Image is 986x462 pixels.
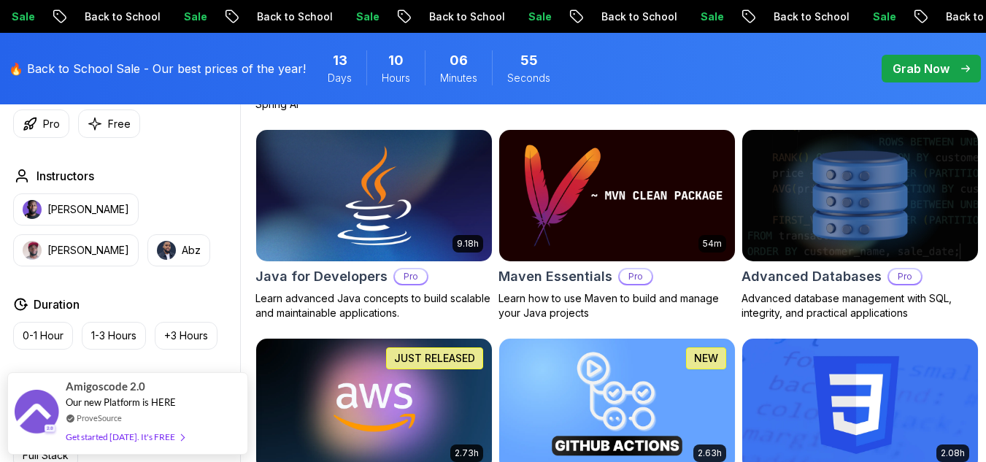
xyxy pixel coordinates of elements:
img: Java for Developers card [250,126,498,265]
button: 0-1 Hour [13,322,73,350]
p: Learn advanced Java concepts to build scalable and maintainable applications. [255,291,493,320]
span: 10 Hours [388,50,404,71]
p: Pro [43,117,60,131]
button: +3 Hours [155,322,217,350]
p: 2.63h [698,447,722,459]
p: 2.73h [455,447,479,459]
p: Advanced database management with SQL, integrity, and practical applications [742,291,979,320]
span: Seconds [507,71,550,85]
p: NEW [694,351,718,366]
p: Back to School [384,9,483,24]
p: 🔥 Back to School Sale - Our best prices of the year! [9,60,306,77]
p: Sale [483,9,530,24]
button: instructor imgAbz [147,234,210,266]
div: Get started [DATE]. It's FREE [66,428,184,445]
span: Hours [382,71,410,85]
p: [PERSON_NAME] [47,202,129,217]
a: ProveSource [77,412,122,424]
h2: Duration [34,296,80,313]
span: 6 Minutes [450,50,468,71]
p: +3 Hours [164,328,208,343]
img: Advanced Databases card [742,130,978,262]
p: Sale [655,9,702,24]
p: JUST RELEASED [394,351,475,366]
span: Minutes [440,71,477,85]
p: Grab Now [893,60,950,77]
p: Pro [889,269,921,284]
img: instructor img [23,241,42,260]
h2: Java for Developers [255,266,388,287]
img: provesource social proof notification image [15,390,58,437]
p: Sale [139,9,185,24]
p: Learn how to use Maven to build and manage your Java projects [498,291,736,320]
button: Pro [13,109,69,138]
span: 13 Days [333,50,347,71]
button: instructor img[PERSON_NAME] [13,234,139,266]
a: Java for Developers card9.18hJava for DevelopersProLearn advanced Java concepts to build scalable... [255,129,493,321]
span: 55 Seconds [520,50,538,71]
button: Free [78,109,140,138]
h2: Advanced Databases [742,266,882,287]
button: instructor img[PERSON_NAME] [13,193,139,226]
p: Back to School [556,9,655,24]
p: Abz [182,243,201,258]
button: 1-3 Hours [82,322,146,350]
p: Back to School [39,9,139,24]
span: Our new Platform is HERE [66,396,176,408]
p: 0-1 Hour [23,328,63,343]
p: 2.08h [941,447,965,459]
img: Maven Essentials card [499,130,735,262]
span: Amigoscode 2.0 [66,378,145,395]
p: [PERSON_NAME] [47,243,129,258]
p: Back to School [212,9,311,24]
span: Days [328,71,352,85]
p: Free [108,117,131,131]
p: 9.18h [457,238,479,250]
a: Maven Essentials card54mMaven EssentialsProLearn how to use Maven to build and manage your Java p... [498,129,736,321]
p: Sale [828,9,874,24]
p: 1-3 Hours [91,328,136,343]
p: Back to School [728,9,828,24]
img: instructor img [157,241,176,260]
p: Pro [620,269,652,284]
a: Advanced Databases cardAdvanced DatabasesProAdvanced database management with SQL, integrity, and... [742,129,979,321]
p: Sale [311,9,358,24]
h2: Instructors [36,167,94,185]
img: instructor img [23,200,42,219]
p: Pro [395,269,427,284]
h2: Maven Essentials [498,266,612,287]
p: 54m [703,238,722,250]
